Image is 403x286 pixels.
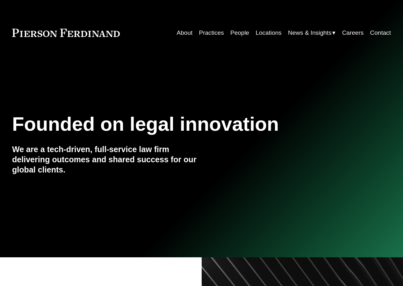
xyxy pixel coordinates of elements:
[342,27,364,39] a: Careers
[288,27,331,38] span: News & Insights
[255,27,281,39] a: Locations
[370,27,391,39] a: Contact
[199,27,224,39] a: Practices
[12,113,328,135] h1: Founded on legal innovation
[230,27,249,39] a: People
[177,27,193,39] a: About
[12,144,202,175] h4: We are a tech-driven, full-service law firm delivering outcomes and shared success for our global...
[288,27,335,39] a: folder dropdown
